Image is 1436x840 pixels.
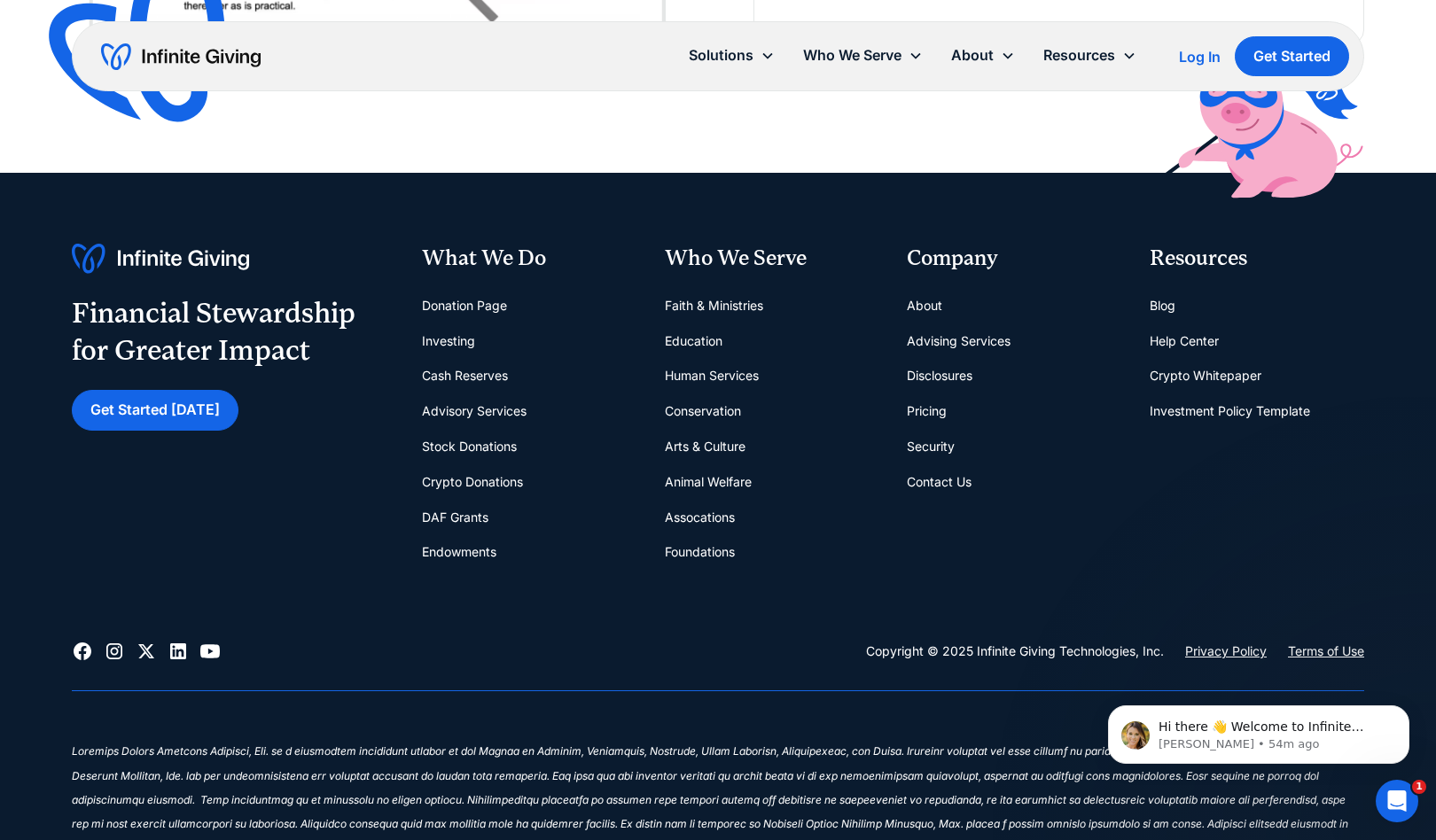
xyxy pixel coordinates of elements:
[422,464,523,500] a: Crypto Donations
[422,393,527,429] a: Advisory Services
[1185,641,1267,662] a: Privacy Policy
[866,641,1164,662] div: Copyright © 2025 Infinite Giving Technologies, Inc.
[1081,668,1436,792] iframe: Intercom notifications message
[72,719,1364,743] div: ‍‍‍
[422,244,636,274] div: What We Do
[1288,641,1364,662] a: Terms of Use
[422,288,507,323] a: Donation Page
[665,429,745,464] a: Arts & Culture
[665,393,741,429] a: Conservation
[907,429,955,464] a: Security
[689,43,753,67] div: Solutions
[422,429,517,464] a: Stock Donations
[1043,43,1115,67] div: Resources
[665,323,722,359] a: Education
[1150,358,1261,393] a: Crypto Whitepaper
[422,534,496,570] a: Endowments
[1150,393,1310,429] a: Investment Policy Template
[1179,50,1221,64] div: Log In
[907,323,1011,359] a: Advising Services
[1029,36,1151,74] div: Resources
[422,358,508,393] a: Cash Reserves
[907,244,1121,274] div: Company
[665,464,752,500] a: Animal Welfare
[72,295,355,369] div: Financial Stewardship for Greater Impact
[907,288,942,323] a: About
[951,43,994,67] div: About
[665,244,879,274] div: Who We Serve
[907,358,972,393] a: Disclosures
[1179,46,1221,67] a: Log In
[1376,780,1418,822] iframe: Intercom live chat
[665,288,763,323] a: Faith & Ministries
[1412,780,1426,794] span: 1
[665,500,735,535] a: Assocations
[101,43,261,71] a: home
[1235,36,1349,76] a: Get Started
[665,358,759,393] a: Human Services
[422,323,475,359] a: Investing
[1150,288,1175,323] a: Blog
[803,43,901,67] div: Who We Serve
[907,464,972,500] a: Contact Us
[72,390,238,430] a: Get Started [DATE]
[937,36,1029,74] div: About
[1150,244,1364,274] div: Resources
[789,36,937,74] div: Who We Serve
[675,36,789,74] div: Solutions
[907,393,947,429] a: Pricing
[1150,323,1219,359] a: Help Center
[665,534,735,570] a: Foundations
[422,500,488,535] a: DAF Grants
